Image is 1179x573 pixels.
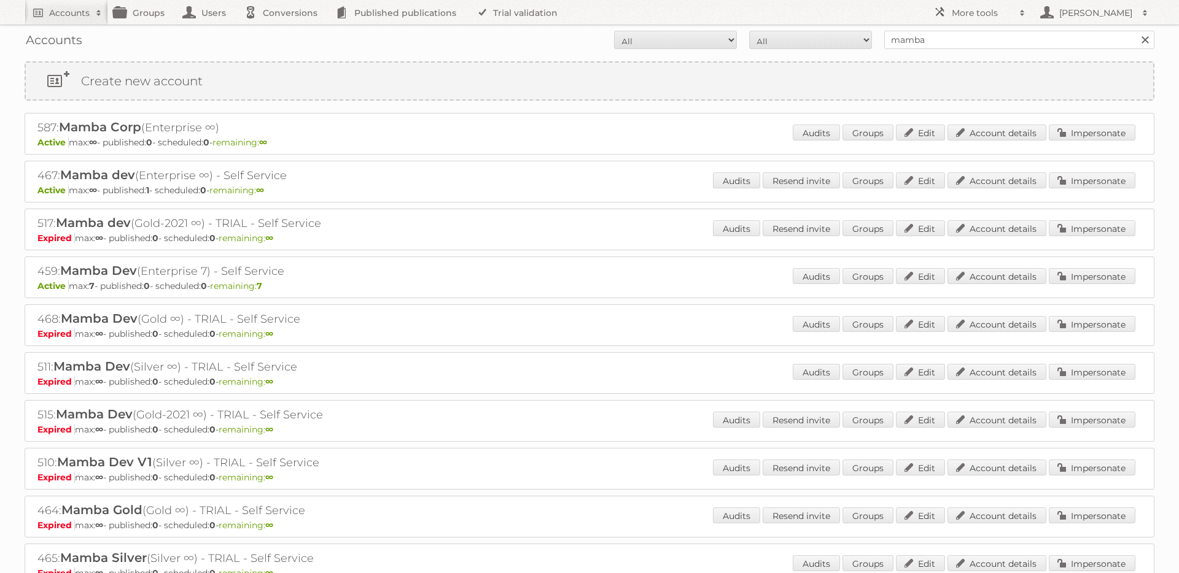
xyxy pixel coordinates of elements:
[947,507,1046,523] a: Account details
[209,520,216,531] strong: 0
[37,407,467,423] h2: 515: (Gold-2021 ∞) - TRIAL - Self Service
[842,172,893,188] a: Groups
[952,7,1013,19] h2: More tools
[209,424,216,435] strong: 0
[1049,412,1135,428] a: Impersonate
[257,280,262,291] strong: 7
[896,172,945,188] a: Edit
[1049,507,1135,523] a: Impersonate
[152,233,158,244] strong: 0
[60,263,137,278] span: Mamba Dev
[201,280,207,291] strong: 0
[896,460,945,475] a: Edit
[763,172,840,188] a: Resend invite
[265,328,273,339] strong: ∞
[219,376,273,387] span: remaining:
[95,233,103,244] strong: ∞
[793,268,840,284] a: Audits
[37,472,1142,483] p: max: - published: - scheduled: -
[26,63,1153,99] a: Create new account
[37,502,467,518] h2: 464: (Gold ∞) - TRIAL - Self Service
[219,233,273,244] span: remaining:
[146,185,149,196] strong: 1
[763,507,840,523] a: Resend invite
[1049,125,1135,140] a: Impersonate
[37,376,1142,387] p: max: - published: - scheduled: -
[37,120,467,136] h2: 587: (Enterprise ∞)
[37,215,467,231] h2: 517: (Gold-2021 ∞) - TRIAL - Self Service
[152,328,158,339] strong: 0
[947,412,1046,428] a: Account details
[842,364,893,380] a: Groups
[37,520,1142,531] p: max: - published: - scheduled: -
[37,520,75,531] span: Expired
[37,280,69,291] span: Active
[896,412,945,428] a: Edit
[763,412,840,428] a: Resend invite
[209,185,264,196] span: remaining:
[57,455,152,469] span: Mamba Dev V1
[793,555,840,571] a: Audits
[713,412,760,428] a: Audits
[144,280,150,291] strong: 0
[56,215,131,230] span: Mamba dev
[1049,460,1135,475] a: Impersonate
[203,137,209,148] strong: 0
[713,507,760,523] a: Audits
[37,424,1142,435] p: max: - published: - scheduled: -
[947,220,1046,236] a: Account details
[37,137,69,148] span: Active
[209,328,216,339] strong: 0
[152,520,158,531] strong: 0
[947,460,1046,475] a: Account details
[265,233,273,244] strong: ∞
[763,220,840,236] a: Resend invite
[842,555,893,571] a: Groups
[37,233,75,244] span: Expired
[37,328,1142,339] p: max: - published: - scheduled: -
[793,316,840,332] a: Audits
[60,550,147,565] span: Mamba Silver
[842,220,893,236] a: Groups
[896,125,945,140] a: Edit
[89,137,97,148] strong: ∞
[56,407,133,421] span: Mamba Dev
[37,263,467,279] h2: 459: (Enterprise 7) - Self Service
[49,7,90,19] h2: Accounts
[1049,316,1135,332] a: Impersonate
[37,311,467,327] h2: 468: (Gold ∞) - TRIAL - Self Service
[1049,555,1135,571] a: Impersonate
[1049,172,1135,188] a: Impersonate
[219,520,273,531] span: remaining:
[842,412,893,428] a: Groups
[947,125,1046,140] a: Account details
[37,472,75,483] span: Expired
[896,555,945,571] a: Edit
[947,316,1046,332] a: Account details
[265,520,273,531] strong: ∞
[219,328,273,339] span: remaining:
[95,424,103,435] strong: ∞
[37,280,1142,291] p: max: - published: - scheduled: -
[842,507,893,523] a: Groups
[896,268,945,284] a: Edit
[1049,220,1135,236] a: Impersonate
[256,185,264,196] strong: ∞
[265,376,273,387] strong: ∞
[37,550,467,566] h2: 465: (Silver ∞) - TRIAL - Self Service
[59,120,141,134] span: Mamba Corp
[95,328,103,339] strong: ∞
[95,520,103,531] strong: ∞
[219,472,273,483] span: remaining:
[1056,7,1136,19] h2: [PERSON_NAME]
[842,460,893,475] a: Groups
[60,167,135,182] span: Mamba dev
[37,359,467,375] h2: 511: (Silver ∞) - TRIAL - Self Service
[713,220,760,236] a: Audits
[793,364,840,380] a: Audits
[842,316,893,332] a: Groups
[896,364,945,380] a: Edit
[763,460,840,475] a: Resend invite
[713,460,760,475] a: Audits
[152,376,158,387] strong: 0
